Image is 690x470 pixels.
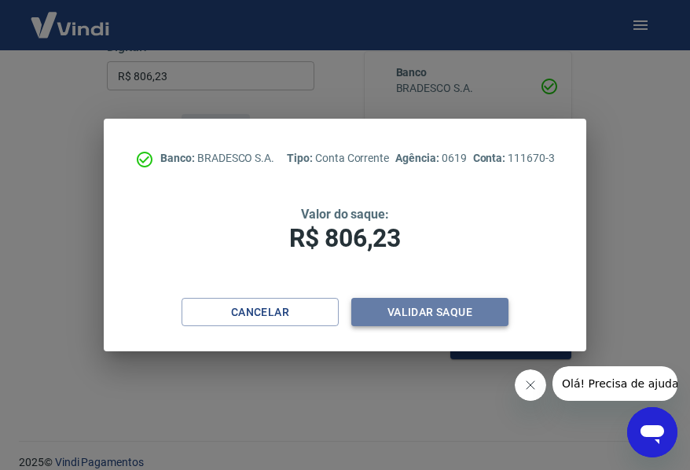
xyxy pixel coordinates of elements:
span: R$ 806,23 [289,223,401,253]
iframe: Mensagem da empresa [552,366,677,401]
button: Validar saque [351,298,508,327]
span: Agência: [395,152,442,164]
p: Conta Corrente [287,150,389,167]
span: Conta: [473,152,508,164]
iframe: Botão para abrir a janela de mensagens [627,407,677,457]
span: Banco: [160,152,197,164]
button: Cancelar [182,298,339,327]
iframe: Fechar mensagem [515,369,546,401]
p: BRADESCO S.A. [160,150,274,167]
span: Valor do saque: [301,207,389,222]
span: Olá! Precisa de ajuda? [9,11,132,24]
span: Tipo: [287,152,315,164]
p: 111670-3 [473,150,555,167]
p: 0619 [395,150,466,167]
